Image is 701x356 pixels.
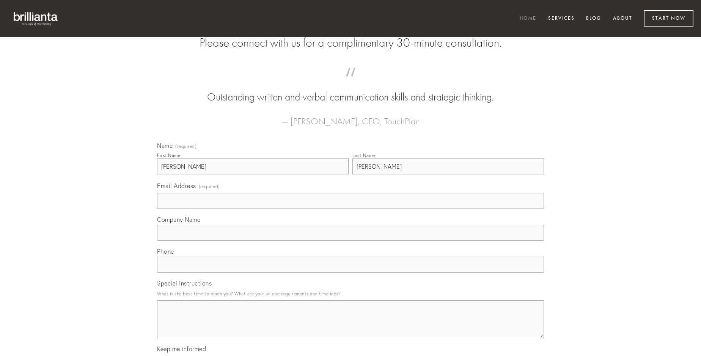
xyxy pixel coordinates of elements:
[644,10,693,27] a: Start Now
[352,152,375,158] div: Last Name
[157,279,212,287] span: Special Instructions
[175,144,196,149] span: (required)
[157,248,174,255] span: Phone
[199,181,220,191] span: (required)
[157,36,544,50] h2: Please connect with us for a complimentary 30-minute consultation.
[515,13,541,25] a: Home
[169,75,532,105] blockquote: Outstanding written and verbal communication skills and strategic thinking.
[157,142,173,149] span: Name
[157,182,196,190] span: Email Address
[157,289,544,299] p: What is the best time to reach you? What are your unique requirements and timelines?
[157,216,200,223] span: Company Name
[543,13,580,25] a: Services
[169,75,532,90] span: “
[157,152,180,158] div: First Name
[581,13,606,25] a: Blog
[169,105,532,129] figcaption: — [PERSON_NAME], CEO, TouchPlan
[608,13,637,25] a: About
[8,8,64,30] img: brillianta - research, strategy, marketing
[157,345,206,353] span: Keep me informed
